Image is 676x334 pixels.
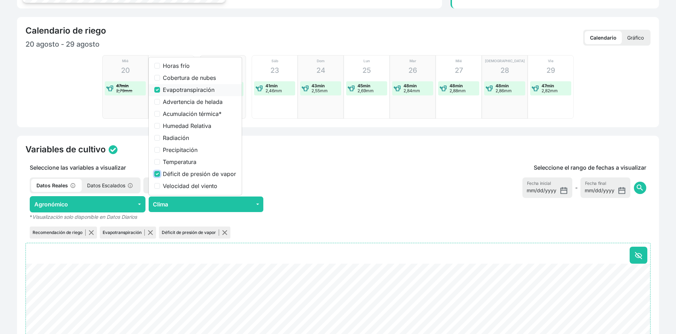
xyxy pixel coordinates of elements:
p: Mié [456,58,462,64]
p: Mié [122,58,128,64]
img: water-event [302,85,309,92]
img: water-event [486,85,493,92]
p: 2,55mm [311,88,328,93]
p: Datos Reales [31,179,82,192]
p: Gráfico [622,31,649,44]
p: Seleccione las variables a visualizar [25,163,386,172]
label: Advertencia de helada [163,98,236,106]
span: - [575,183,578,192]
strong: 45min [357,83,370,88]
strong: 47min [542,83,554,88]
p: 29 [546,65,555,76]
p: 27 [455,65,463,76]
strong: 47min [116,83,128,88]
button: search [634,182,646,194]
button: Clima [148,196,264,212]
p: Datos Horarios [145,179,189,192]
label: Velocidad del viento [163,182,236,190]
p: Déficit de presión de vapor [162,229,219,236]
strong: 48min [495,83,509,88]
p: Vie [548,58,554,64]
em: Visualización solo disponible en Datos Diarios [32,214,137,220]
label: Radiación [163,134,236,142]
img: water-event [106,85,113,92]
label: Cobertura de nubes [163,74,236,82]
p: 2,79mm [116,88,132,93]
button: Ocultar todo [630,247,647,264]
p: Dom [317,58,325,64]
p: Recomendación de riego [33,229,86,236]
p: 2,88mm [449,88,466,93]
p: 2,82mm [542,88,558,93]
p: Sáb [271,58,278,64]
p: Mar [409,58,416,64]
p: 20 agosto - 29 agosto [25,39,338,49]
p: 2,84mm [403,88,420,93]
img: water-event [348,85,355,92]
label: Humedad Relativa [163,122,236,130]
h4: Calendario de riego [25,25,106,36]
p: 26 [408,65,417,76]
p: 2,86mm [495,88,512,93]
p: Datos Escalados [82,179,139,192]
img: water-event [440,85,447,92]
img: status [109,145,118,154]
p: 28 [500,65,509,76]
img: water-event [532,85,539,92]
img: water-event [394,85,401,92]
label: Evapotranspiración [163,86,236,94]
h4: Variables de cultivo [25,144,106,155]
button: Agronómico [30,196,145,212]
p: Seleccione el rango de fechas a visualizar [534,163,646,172]
strong: 48min [449,83,463,88]
label: Precipitación [163,146,236,154]
p: 24 [316,65,325,76]
p: 23 [270,65,279,76]
p: Calendario [585,31,622,44]
label: Déficit de presión de vapor [163,170,236,178]
p: 2,69mm [357,88,374,93]
p: Evapotranspiración [103,229,145,236]
span: search [636,183,644,192]
label: Horas frío [163,61,236,70]
p: Lun [363,58,370,64]
strong: 48min [403,83,417,88]
p: 20 [121,65,130,76]
label: Acumulación térmica [163,110,236,118]
label: Temperatura [163,158,236,166]
p: 2,46mm [265,88,282,93]
strong: 41min [265,83,277,88]
img: water-event [256,85,263,92]
p: 25 [362,65,371,76]
strong: 43min [311,83,325,88]
p: [DEMOGRAPHIC_DATA] [485,58,525,64]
